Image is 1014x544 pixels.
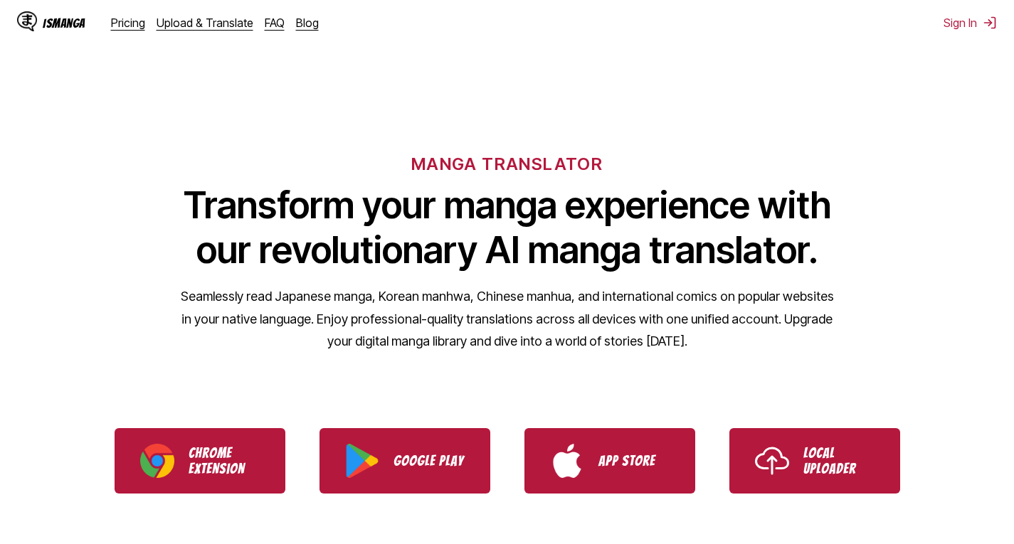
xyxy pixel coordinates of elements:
[180,285,835,353] p: Seamlessly read Japanese manga, Korean manhwa, Chinese manhua, and international comics on popula...
[115,428,285,494] a: Download IsManga Chrome Extension
[755,444,789,478] img: Upload icon
[983,16,997,30] img: Sign out
[43,16,85,30] div: IsManga
[17,11,111,34] a: IsManga LogoIsManga
[944,16,997,30] button: Sign In
[345,444,379,478] img: Google Play logo
[180,183,835,272] h1: Transform your manga experience with our revolutionary AI manga translator.
[296,16,319,30] a: Blog
[140,444,174,478] img: Chrome logo
[111,16,145,30] a: Pricing
[524,428,695,494] a: Download IsManga from App Store
[319,428,490,494] a: Download IsManga from Google Play
[598,453,670,469] p: App Store
[17,11,37,31] img: IsManga Logo
[189,445,260,476] p: Chrome Extension
[157,16,253,30] a: Upload & Translate
[729,428,900,494] a: Use IsManga Local Uploader
[265,16,285,30] a: FAQ
[550,444,584,478] img: App Store logo
[394,453,465,469] p: Google Play
[411,154,603,174] h6: MANGA TRANSLATOR
[803,445,875,476] p: Local Uploader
